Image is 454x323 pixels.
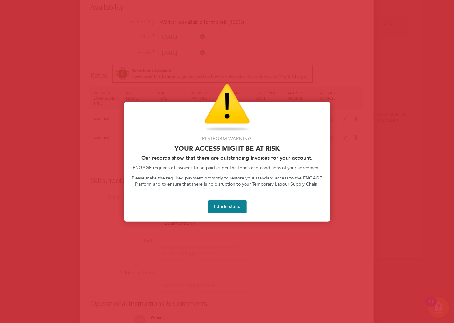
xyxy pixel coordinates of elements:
[132,155,322,161] h2: Our records show that there are outstanding Invoices for your account.
[204,84,250,132] img: Warning Icon
[132,165,322,171] p: ENGAGE requires all invoices to be paid as per the terms and conditions of your agreement.
[132,175,322,188] p: Please make the required payment promptly to restore your standard access to the ENGAGE Platform ...
[132,136,322,142] p: Platform Warning
[208,200,247,213] button: I Understand
[124,102,330,222] div: Access At Risk
[132,144,322,152] p: Your access might be at risk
